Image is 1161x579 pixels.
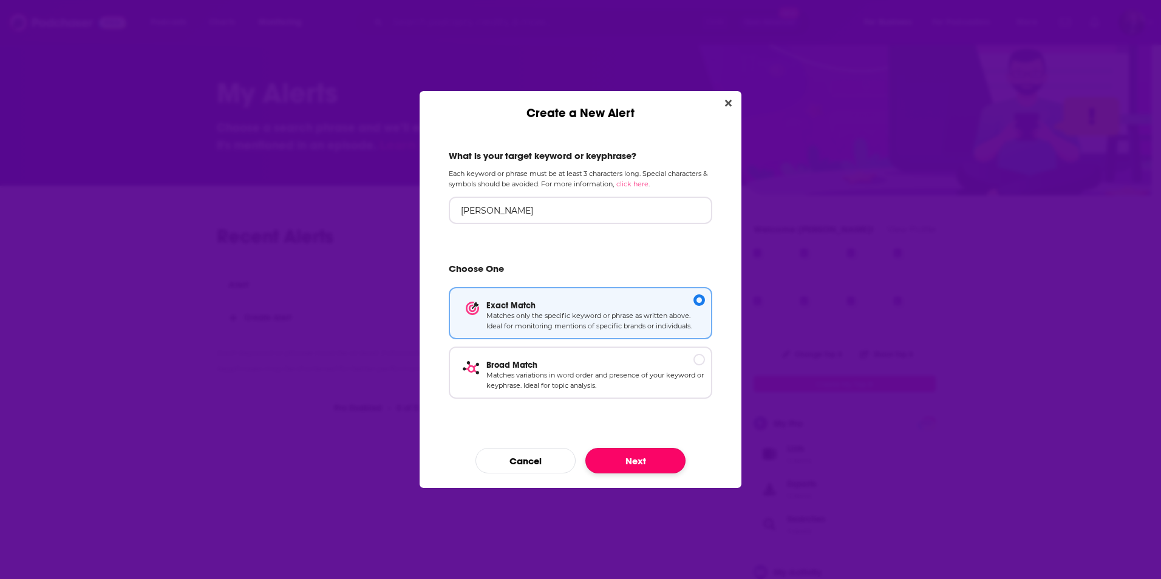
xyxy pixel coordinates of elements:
p: Exact Match [486,300,705,311]
button: Close [720,96,737,111]
p: Each keyword or phrase must be at least 3 characters long. Special characters & symbols should be... [449,169,712,189]
a: click here [616,180,649,188]
p: Matches variations in word order and presence of your keyword or keyphrase. Ideal for topic analy... [486,370,705,391]
h2: What is your target keyword or keyphrase? [449,150,712,161]
input: Ex: brand name, person, topic [449,197,712,224]
button: Next [585,448,686,473]
button: Cancel [475,448,576,473]
div: Create a New Alert [420,91,741,121]
p: Broad Match [486,360,705,370]
h2: Choose One [449,263,712,280]
p: Matches only the specific keyword or phrase as written above. Ideal for monitoring mentions of sp... [486,311,705,332]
